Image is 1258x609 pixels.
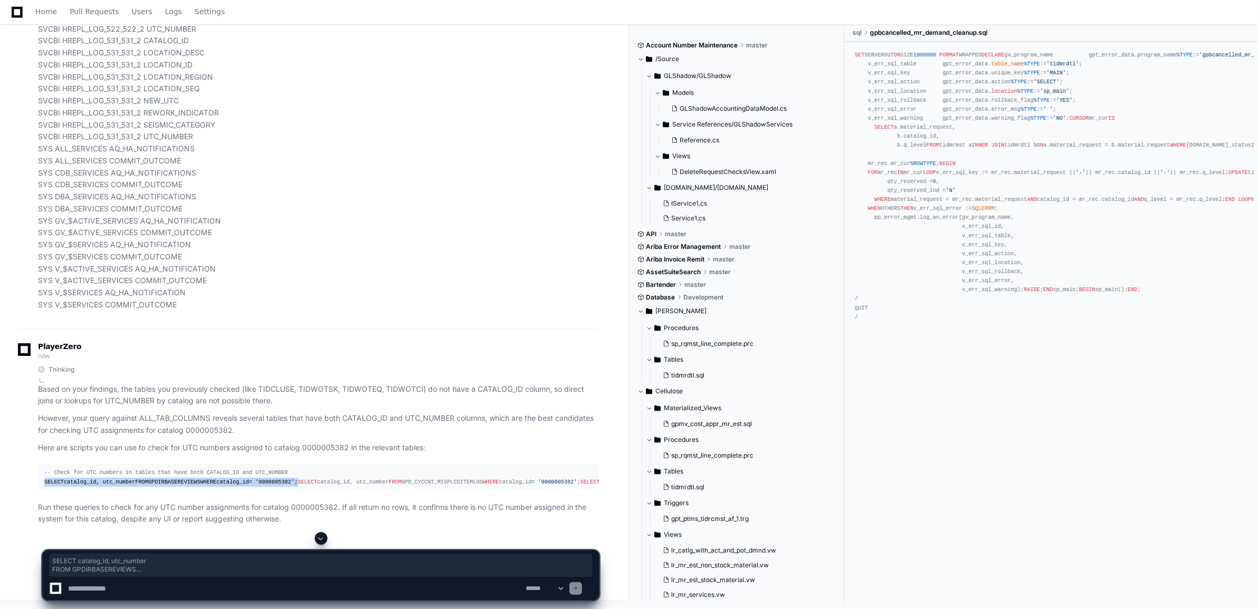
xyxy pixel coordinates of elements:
span: = [531,479,535,485]
span: IService1.cs [671,199,707,208]
p: However, your query against ALL_TAB_COLUMNS reveals several tables that have both CATALOG_ID and ... [38,412,599,437]
span: sp_rqmst_line_complete.prc [671,340,753,348]
span: Procedures [664,436,699,444]
button: Cellulose [637,383,836,400]
span: %TYPE [1033,97,1050,103]
button: IService1.cs [659,196,830,211]
span: IS [1108,115,1115,121]
button: [DOMAIN_NAME]/[DOMAIN_NAME] [646,179,836,196]
span: Tables [664,355,683,364]
span: GLShadowAccountingDataModel.cs [680,104,787,113]
span: Users [132,8,152,15]
span: ON [894,52,900,58]
span: Ariba Invoice Remit [646,255,704,264]
span: %TYPE [1021,106,1037,112]
button: gpmv_cost_appr_mr_est.sql [659,417,830,431]
span: 'N' [946,187,955,194]
span: WHERE [483,479,499,485]
span: LOOP [923,169,936,176]
span: PlayerZero [38,343,81,350]
svg: Directory [663,86,669,99]
button: Service1.cs [659,211,830,226]
span: WHERE [200,479,217,485]
span: ' ' [1043,106,1053,112]
span: SET [855,52,864,58]
span: Models [672,89,694,97]
span: Ariba Error Management [646,243,721,251]
span: THEN [901,205,914,211]
span: Views [672,152,690,160]
svg: Directory [646,305,652,317]
span: END [1043,286,1053,293]
button: Materialized_Views [646,400,836,417]
span: Reference.cs [680,136,719,144]
span: RAISE [1024,286,1040,293]
span: Service1.cs [671,214,705,223]
span: FOR [868,169,877,176]
span: %TYPE [1011,79,1027,85]
span: %TYPE [1176,52,1193,58]
span: END [1128,286,1137,293]
span: FROM [389,479,402,485]
div: catalog_id, utc_number GPDIRBASEREVIEWS catalog_id ; catalog_id, utc_number GPD_CYCCNT_MISPLCDITE... [44,468,593,486]
button: Tables [646,463,836,480]
span: %TYPE [1017,88,1033,94]
span: sp_rqmst_line_complete.prc [671,451,753,460]
button: Reference.cs [667,133,830,148]
svg: Directory [654,353,661,366]
svg: Directory [654,465,661,478]
button: GLShadowAccountingDataModel.cs [667,101,830,116]
button: DeleteRequestChecksView.xaml [667,165,830,179]
span: API [646,230,656,238]
span: 'SELECT' [1033,79,1059,85]
span: 'tidmrdtl' [1047,61,1079,67]
span: %ROWTYPE [910,160,936,167]
span: 'sp_main' [1040,88,1069,94]
span: DECLARE [982,52,1004,58]
span: FORMAT [940,52,959,58]
span: location [991,88,1017,94]
span: SELECT [298,479,317,485]
button: sp_rqmst_line_complete.prc [659,448,830,463]
button: Service References/GLShadowServices [654,116,836,133]
span: Account Number Maintenance [646,41,738,50]
span: 'MAIN' [1047,70,1066,76]
span: now [38,352,50,360]
button: [PERSON_NAME] [637,303,836,320]
span: gpt_ptms_tidrcmst_af_1.trg [671,515,749,523]
button: /Source [637,51,836,67]
span: '-' [1160,169,1169,176]
span: table_name [991,61,1024,67]
span: Development [683,293,723,302]
span: Logs [165,8,182,15]
span: master [665,230,686,238]
span: Tables [664,467,683,476]
span: '0000005382' [538,479,577,485]
span: [PERSON_NAME] [655,307,707,315]
span: WHERE [874,196,891,202]
button: Procedures [646,320,836,336]
span: BEGIN [940,160,956,167]
span: %TYPE [1024,61,1040,67]
span: Materialized_Views [664,404,721,412]
span: /Source [655,55,679,63]
span: SELECT [874,124,894,130]
span: ON [1037,142,1043,148]
svg: Directory [654,322,661,334]
button: sp_rqmst_line_complete.prc [659,336,830,351]
button: tidmrdtl.sql [659,368,830,383]
button: Views [646,526,836,543]
svg: Directory [654,528,661,541]
span: master [684,281,706,289]
button: Tables [646,351,836,368]
button: gpt_ptms_tidrcmst_af_1.trg [659,511,830,526]
span: END [1225,196,1235,202]
span: SELECT catalog_id, utc_number FROM GPDIRBASEREVIEWS WHERE catalog_id = '0000005382'; [52,557,589,574]
span: WHERE [1170,142,1186,148]
p: Run these queries to check for any UTC number assignments for catalog 0000005382. If all return n... [38,501,599,526]
span: Settings [195,8,225,15]
span: IN [897,169,903,176]
span: 0 [933,178,936,185]
button: Views [654,148,836,165]
div: SERVEROUT SIZE WRAPPED gv_program_name gpt_error_data.program_name := ; sp_main v_err_sql_id gpt_... [855,51,1247,322]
